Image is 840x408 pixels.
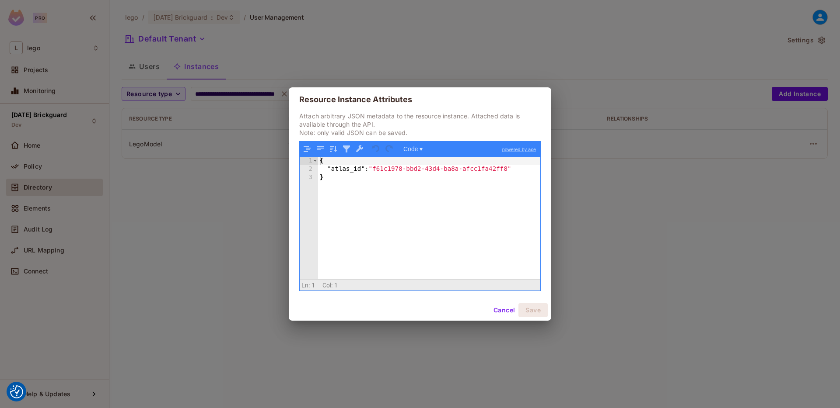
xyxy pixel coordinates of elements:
[289,87,551,112] h2: Resource Instance Attributes
[300,157,318,165] div: 1
[299,112,541,137] p: Attach arbitrary JSON metadata to the resource instance. Attached data is available through the A...
[400,143,426,155] button: Code ▾
[328,143,339,155] button: Sort contents
[334,282,338,289] span: 1
[498,142,540,157] a: powered by ace
[322,282,333,289] span: Col:
[300,173,318,182] div: 3
[490,303,518,317] button: Cancel
[10,385,23,398] img: Revisit consent button
[341,143,352,155] button: Filter, sort, or transform contents
[301,282,310,289] span: Ln:
[315,143,326,155] button: Compact JSON data, remove all whitespaces (Ctrl+Shift+I)
[384,143,395,155] button: Redo (Ctrl+Shift+Z)
[301,143,313,155] button: Format JSON data, with proper indentation and line feeds (Ctrl+I)
[518,303,548,317] button: Save
[354,143,365,155] button: Repair JSON: fix quotes and escape characters, remove comments and JSONP notation, turn JavaScrip...
[300,165,318,173] div: 2
[371,143,382,155] button: Undo last action (Ctrl+Z)
[311,282,315,289] span: 1
[10,385,23,398] button: Consent Preferences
